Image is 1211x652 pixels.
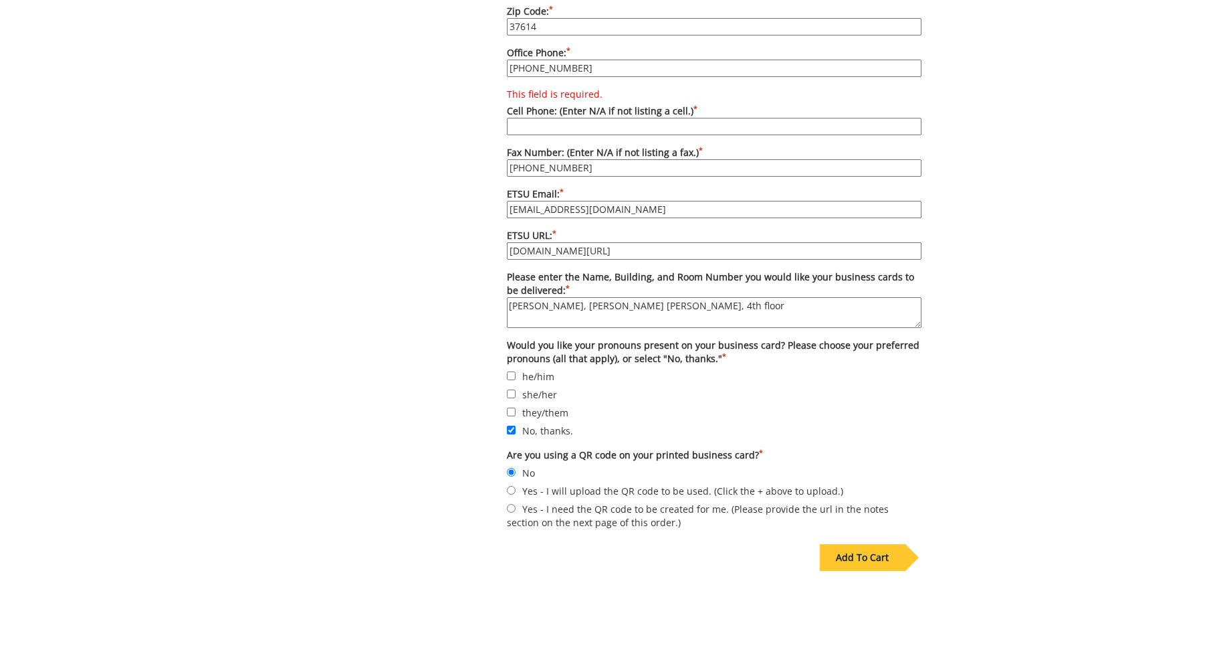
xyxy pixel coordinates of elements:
label: Office Phone: [507,46,921,77]
label: he/him [507,369,921,384]
label: Yes - I need the QR code to be created for me. (Please provide the url in the notes section on th... [507,501,921,529]
input: ETSU Email:* [507,201,921,218]
div: Add To Cart [820,544,905,571]
label: they/them [507,405,921,420]
input: This field is required.Cell Phone: (Enter N/A if not listing a cell.)* [507,118,921,135]
textarea: Please enter the Name, Building, and Room Number you would like your business cards to be deliver... [507,297,921,328]
input: Yes - I need the QR code to be created for me. (Please provide the url in the notes section on th... [507,504,516,513]
label: No, thanks. [507,423,921,438]
label: Fax Number: (Enter N/A if not listing a fax.) [507,146,921,177]
input: No, thanks. [507,426,516,434]
input: Office Phone:* [507,60,921,77]
input: Yes - I will upload the QR code to be used. (Click the + above to upload.) [507,486,516,495]
input: he/him [507,372,516,380]
input: they/them [507,408,516,416]
label: Cell Phone: (Enter N/A if not listing a cell.) [507,88,921,135]
label: No [507,465,921,480]
label: she/her [507,387,921,402]
label: Are you using a QR code on your printed business card? [507,449,921,462]
label: Would you like your pronouns present on your business card? Please choose your preferred pronouns... [507,339,921,365]
input: ETSU URL:* [507,242,921,260]
label: ETSU URL: [507,229,921,260]
label: Yes - I will upload the QR code to be used. (Click the + above to upload.) [507,483,921,498]
input: Zip Code:* [507,18,921,35]
input: No [507,468,516,477]
label: ETSU Email: [507,187,921,218]
label: This field is required. [507,88,921,101]
label: Please enter the Name, Building, and Room Number you would like your business cards to be delivered: [507,270,921,328]
input: Fax Number: (Enter N/A if not listing a fax.)* [507,159,921,177]
input: she/her [507,390,516,398]
label: Zip Code: [507,5,921,35]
